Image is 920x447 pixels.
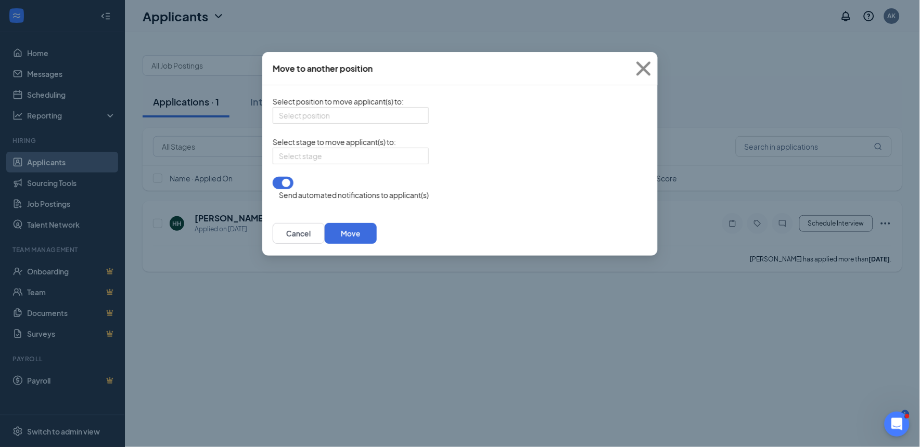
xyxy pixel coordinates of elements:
[273,137,396,147] span: Select stage to move applicant(s) to :
[273,63,373,74] div: Move to another position
[630,52,658,85] button: Close
[325,223,377,244] button: Move
[279,190,429,200] span: Send automated notifications to applicant(s)
[273,223,325,244] button: Cancel
[273,97,404,106] span: Select position to move applicant(s) to :
[630,55,658,83] svg: Cross
[885,412,910,437] iframe: Intercom live chat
